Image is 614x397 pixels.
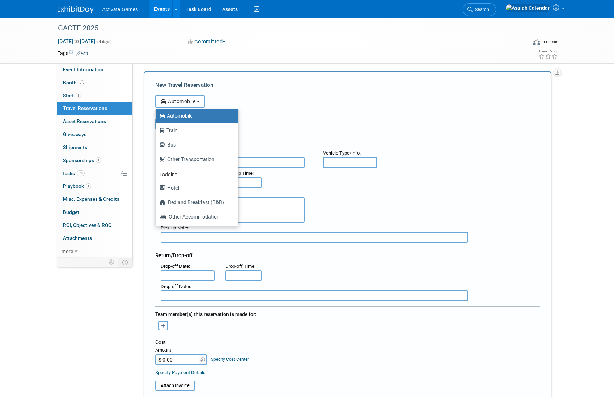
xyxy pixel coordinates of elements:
[73,38,80,44] span: to
[159,139,231,151] label: Bus
[63,196,119,202] span: Misc. Expenses & Credits
[63,183,91,189] span: Playbook
[77,170,85,176] span: 0%
[57,245,132,258] a: more
[541,39,558,45] div: In-Person
[63,105,107,111] span: Travel Reservations
[58,6,94,13] img: ExhibitDay
[55,22,516,35] div: GACTE 2025
[63,131,86,137] span: Giveaways
[57,180,132,193] a: Playbook1
[63,118,106,124] span: Asset Reservations
[159,110,231,122] label: Automobile
[160,172,178,177] b: Lodging
[533,39,540,45] img: Format-Inperson.png
[63,80,85,85] span: Booth
[4,3,374,10] body: Rich Text Area. Press ALT-0 for help.
[155,108,540,119] div: Booking Confirmation Number:
[57,141,132,154] a: Shipments
[57,115,132,128] a: Asset Reservations
[225,263,255,269] small: :
[159,124,231,136] label: Train
[155,308,540,319] div: Team member(s) this reservation is made for:
[225,170,254,176] small: :
[323,150,361,156] small: :
[159,211,231,223] label: Other Accommodation
[62,170,85,176] span: Tasks
[57,63,132,76] a: Event Information
[76,51,88,56] a: Edit
[323,150,360,156] span: Vehicle Type/Info
[63,93,81,98] span: Staff
[97,39,112,44] span: (4 days)
[63,209,79,215] span: Budget
[57,128,132,141] a: Giveaways
[86,183,91,189] span: 1
[159,182,231,194] label: Hotel
[225,263,254,269] span: Drop-off Time
[63,222,111,228] span: ROI, Objectives & ROO
[505,4,550,12] img: Asalah Calendar
[484,38,559,48] div: Event Format
[102,7,138,12] span: Activate Games
[155,370,206,375] a: Specify Payment Details
[473,7,489,12] span: Search
[58,50,88,57] td: Tags
[161,225,191,231] small: :
[161,284,192,289] small: :
[57,89,132,102] a: Staff1
[62,248,73,254] span: more
[155,81,540,89] div: New Travel Reservation
[155,252,192,259] span: Return/Drop-off
[57,102,132,115] a: Travel Reservations
[156,166,238,181] a: Lodging
[96,157,101,163] span: 1
[155,347,208,354] div: Amount
[118,258,132,267] td: Toggle Event Tabs
[57,206,132,219] a: Budget
[155,339,540,346] div: Cost:
[161,225,190,231] span: Pick-up Notes
[63,235,92,241] span: Attachments
[57,154,132,167] a: Sponsorships1
[463,3,496,16] a: Search
[76,93,81,98] span: 1
[160,98,196,104] span: Automobile
[155,95,205,108] button: Automobile
[57,193,132,206] a: Misc. Expenses & Credits
[57,219,132,232] a: ROI, Objectives & ROO
[225,170,253,176] span: Pick-up Time
[211,357,249,362] a: Specify Cost Center
[57,232,132,245] a: Attachments
[79,80,85,85] span: Booth not reserved yet
[538,50,558,53] div: Event Rating
[63,67,103,72] span: Event Information
[159,197,231,208] label: Bed and Breakfast (B&B)
[105,258,118,267] td: Personalize Event Tab Strip
[57,167,132,180] a: Tasks0%
[63,157,101,163] span: Sponsorships
[159,153,231,165] label: Other Transportation
[161,263,190,269] small: :
[161,284,191,289] span: Drop-off Notes
[58,38,96,45] span: [DATE] [DATE]
[161,263,189,269] span: Drop-off Date
[63,144,87,150] span: Shipments
[185,38,228,46] button: Committed
[57,76,132,89] a: Booth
